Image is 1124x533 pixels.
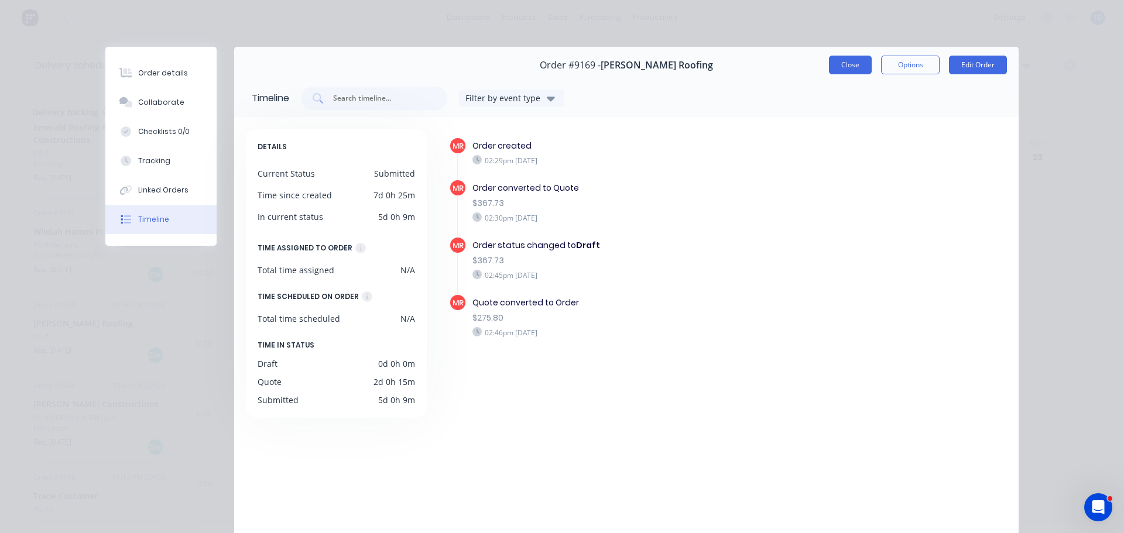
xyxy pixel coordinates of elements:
[400,312,415,325] div: N/A
[378,394,415,406] div: 5d 0h 9m
[105,88,217,117] button: Collaborate
[138,68,188,78] div: Order details
[472,239,817,252] div: Order status changed to
[373,376,415,388] div: 2d 0h 15m
[258,357,277,370] div: Draft
[332,92,429,104] input: Search timeline...
[138,185,189,195] div: Linked Orders
[472,327,817,338] div: 02:46pm [DATE]
[465,92,544,104] div: Filter by event type
[1084,493,1112,521] iframe: Intercom live chat
[472,197,817,209] div: $367.73
[258,312,340,325] div: Total time scheduled
[258,339,314,352] span: TIME IN STATUS
[252,91,289,105] div: Timeline
[258,376,282,388] div: Quote
[258,211,323,223] div: In current status
[472,140,817,152] div: Order created
[258,394,299,406] div: Submitted
[472,212,817,223] div: 02:30pm [DATE]
[453,183,464,194] span: MR
[472,312,817,324] div: $275.80
[105,176,217,205] button: Linked Orders
[472,182,817,194] div: Order converted to Quote
[472,297,817,309] div: Quote converted to Order
[373,189,415,201] div: 7d 0h 25m
[459,90,564,107] button: Filter by event type
[453,140,464,152] span: MR
[105,59,217,88] button: Order details
[258,264,334,276] div: Total time assigned
[258,167,315,180] div: Current Status
[829,56,872,74] button: Close
[374,167,415,180] div: Submitted
[949,56,1007,74] button: Edit Order
[453,240,464,251] span: MR
[472,255,817,267] div: $367.73
[138,156,170,166] div: Tracking
[540,60,601,71] span: Order #9169 -
[105,117,217,146] button: Checklists 0/0
[258,189,332,201] div: Time since created
[472,155,817,166] div: 02:29pm [DATE]
[601,60,713,71] span: [PERSON_NAME] Roofing
[258,290,359,303] div: TIME SCHEDULED ON ORDER
[138,97,184,108] div: Collaborate
[138,214,169,225] div: Timeline
[453,297,464,308] span: MR
[400,264,415,276] div: N/A
[576,239,600,251] b: Draft
[472,270,817,280] div: 02:45pm [DATE]
[138,126,190,137] div: Checklists 0/0
[378,211,415,223] div: 5d 0h 9m
[258,140,287,153] span: DETAILS
[105,205,217,234] button: Timeline
[105,146,217,176] button: Tracking
[378,357,415,370] div: 0d 0h 0m
[881,56,940,74] button: Options
[258,242,352,255] div: TIME ASSIGNED TO ORDER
